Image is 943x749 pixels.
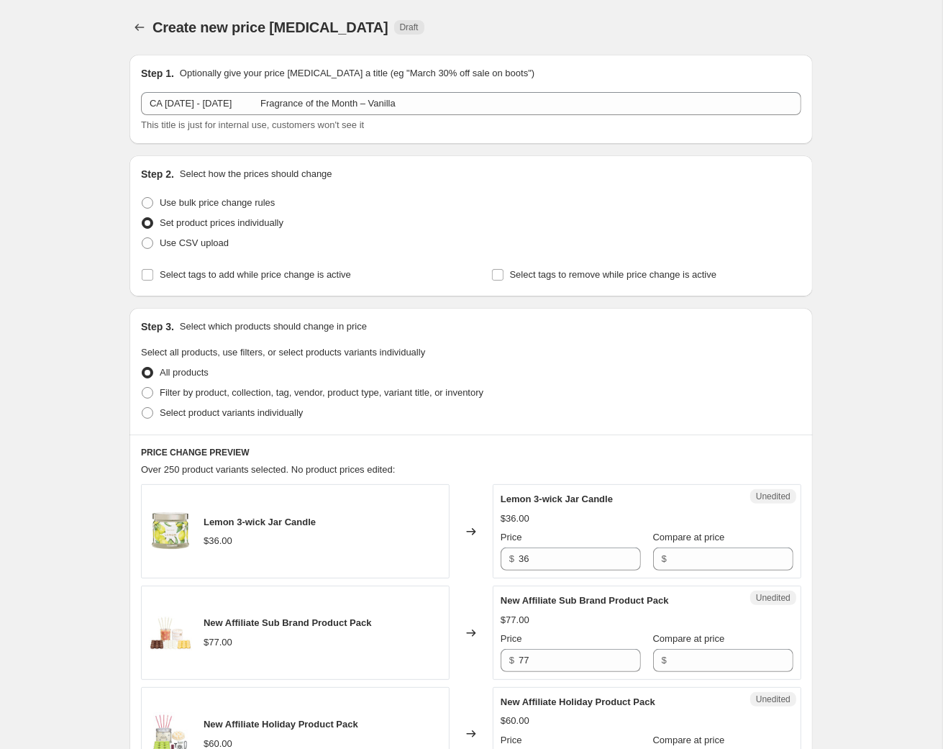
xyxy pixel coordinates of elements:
[501,633,522,644] span: Price
[160,237,229,248] span: Use CSV upload
[180,66,534,81] p: Optionally give your price [MEDICAL_DATA] a title (eg "March 30% off sale on boots")
[509,655,514,666] span: $
[160,367,209,378] span: All products
[653,735,725,745] span: Compare at price
[160,197,275,208] span: Use bulk price change rules
[204,635,232,650] div: $77.00
[141,464,395,475] span: Over 250 product variants selected. No product prices edited:
[204,517,316,527] span: Lemon 3-wick Jar Candle
[141,119,364,130] span: This title is just for internal use, customers won't see it
[160,269,351,280] span: Select tags to add while price change is active
[141,92,801,115] input: 30% off holiday sale
[149,612,192,655] img: 510210903-subbrandbusinesspack_80x.jpg
[204,617,372,628] span: New Affiliate Sub Brand Product Pack
[152,19,388,35] span: Create new price [MEDICAL_DATA]
[501,714,529,728] div: $60.00
[510,269,717,280] span: Select tags to remove while price change is active
[501,595,669,606] span: New Affiliate Sub Brand Product Pack
[501,613,529,627] div: $77.00
[756,694,791,705] span: Unedited
[141,167,174,181] h2: Step 2.
[180,167,332,181] p: Select how the prices should change
[141,347,425,358] span: Select all products, use filters, or select products variants individually
[160,387,483,398] span: Filter by product, collection, tag, vendor, product type, variant title, or inventory
[141,319,174,334] h2: Step 3.
[501,512,529,526] div: $36.00
[653,532,725,543] span: Compare at price
[204,534,232,548] div: $36.00
[141,447,801,458] h6: PRICE CHANGE PREVIEW
[756,592,791,604] span: Unedited
[400,22,419,33] span: Draft
[129,17,150,37] button: Price change jobs
[501,696,655,707] span: New Affiliate Holiday Product Pack
[501,494,613,504] span: Lemon 3-wick Jar Candle
[160,407,303,418] span: Select product variants individually
[653,633,725,644] span: Compare at price
[204,719,358,730] span: New Affiliate Holiday Product Pack
[509,553,514,564] span: $
[180,319,367,334] p: Select which products should change in price
[756,491,791,502] span: Unedited
[501,532,522,543] span: Price
[160,217,283,228] span: Set product prices individually
[141,66,174,81] h2: Step 1.
[501,735,522,745] span: Price
[662,655,667,666] span: $
[149,510,192,553] img: sp21_g73c1063_a_s7_1_1_80x.png
[662,553,667,564] span: $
